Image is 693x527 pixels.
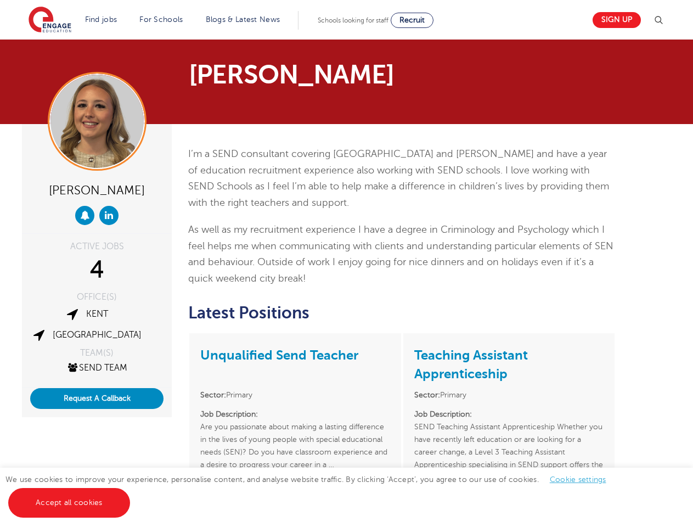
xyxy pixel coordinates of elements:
[29,7,71,34] img: Engage Education
[188,224,613,284] span: As well as my recruitment experience I have a degree in Criminology and Psychology which I feel h...
[206,15,280,24] a: Blogs & Latest News
[399,16,425,24] span: Recruit
[414,389,604,401] li: Primary
[30,242,164,251] div: ACTIVE JOBS
[86,309,108,319] a: Kent
[593,12,641,28] a: Sign up
[30,388,164,409] button: Request A Callback
[391,13,433,28] a: Recruit
[30,349,164,357] div: TEAM(S)
[30,256,164,284] div: 4
[188,304,616,322] h2: Latest Positions
[30,179,164,200] div: [PERSON_NAME]
[5,475,617,507] span: We use cookies to improve your experience, personalise content, and analyse website traffic. By c...
[53,330,142,340] a: [GEOGRAPHIC_DATA]
[414,391,440,399] strong: Sector:
[8,488,130,518] a: Accept all cookies
[414,408,604,484] p: SEND Teaching Assistant Apprenticeship Whether you have recently left education or are looking fo...
[30,293,164,301] div: OFFICE(S)
[318,16,388,24] span: Schools looking for staff
[139,15,183,24] a: For Schools
[550,475,606,484] a: Cookie settings
[200,410,258,418] strong: Job Description:
[85,15,117,24] a: Find jobs
[200,391,226,399] strong: Sector:
[200,347,358,363] a: Unqualified Send Teacher
[200,389,390,401] li: Primary
[414,410,472,418] strong: Job Description:
[66,363,127,373] a: SEND Team
[414,347,528,382] a: Teaching Assistant Apprenticeship
[188,148,609,208] span: I’m a SEND consultant covering [GEOGRAPHIC_DATA] and [PERSON_NAME] and have a year of education r...
[200,408,390,484] p: Are you passionate about making a lasting difference in the lives of young people with special ed...
[189,61,449,88] h1: [PERSON_NAME]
